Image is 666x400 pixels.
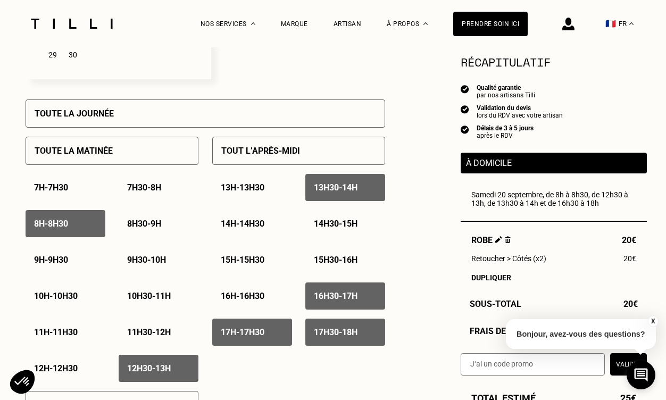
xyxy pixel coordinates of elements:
[64,44,82,65] div: 30
[35,109,114,119] p: Toute la journée
[647,315,658,327] button: X
[461,353,605,376] input: J‘ai un code promo
[477,104,563,112] div: Validation du devis
[505,236,511,243] img: Supprimer
[251,22,255,25] img: Menu déroulant
[221,219,264,229] p: 14h - 14h30
[127,255,166,265] p: 9h30 - 10h
[127,363,171,373] p: 12h30 - 13h
[34,291,78,301] p: 10h - 10h30
[314,291,357,301] p: 16h30 - 17h
[605,19,616,29] span: 🇫🇷
[34,363,78,373] p: 12h - 12h30
[314,182,357,193] p: 13h30 - 14h
[629,22,634,25] img: menu déroulant
[471,190,636,207] div: Samedi 20 septembre, de 8h à 8h30, de 12h30 à 13h, de 13h30 à 14h et de 16h30 à 18h
[127,327,171,337] p: 11h30 - 12h
[314,219,357,229] p: 14h30 - 15h
[466,158,642,168] p: À domicile
[610,353,647,376] button: Valider
[477,84,535,91] div: Qualité garantie
[461,326,647,336] div: Frais de déplacement
[34,219,68,229] p: 8h - 8h30
[506,319,656,349] p: Bonjour, avez-vous des questions?
[127,182,161,193] p: 7h30 - 8h
[221,291,264,301] p: 16h - 16h30
[34,255,68,265] p: 9h - 9h30
[477,91,535,99] div: par nos artisans Tilli
[27,19,116,29] img: Logo du service de couturière Tilli
[623,254,636,263] span: 20€
[221,327,264,337] p: 17h - 17h30
[35,146,113,156] p: Toute la matinée
[127,291,171,301] p: 10h30 - 11h
[477,124,534,132] div: Délais de 3 à 5 jours
[221,146,300,156] p: Tout l’après-midi
[221,182,264,193] p: 13h - 13h30
[461,299,647,309] div: Sous-Total
[562,18,575,30] img: icône connexion
[461,124,469,134] img: icon list info
[314,255,357,265] p: 15h30 - 16h
[471,273,636,282] div: Dupliquer
[471,254,546,263] span: Retoucher > Côtés (x2)
[477,132,534,139] div: après le RDV
[461,104,469,114] img: icon list info
[127,219,161,229] p: 8h30 - 9h
[477,112,563,119] div: lors du RDV avec votre artisan
[34,182,68,193] p: 7h - 7h30
[495,236,502,243] img: Éditer
[221,255,264,265] p: 15h - 15h30
[461,53,647,71] section: Récapitulatif
[623,299,638,309] span: 20€
[44,44,62,65] div: 29
[622,235,636,245] span: 20€
[281,20,308,28] a: Marque
[423,22,428,25] img: Menu déroulant à propos
[453,12,528,36] a: Prendre soin ici
[334,20,362,28] a: Artisan
[471,235,511,245] span: Robe
[34,327,78,337] p: 11h - 11h30
[461,84,469,94] img: icon list info
[314,327,357,337] p: 17h30 - 18h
